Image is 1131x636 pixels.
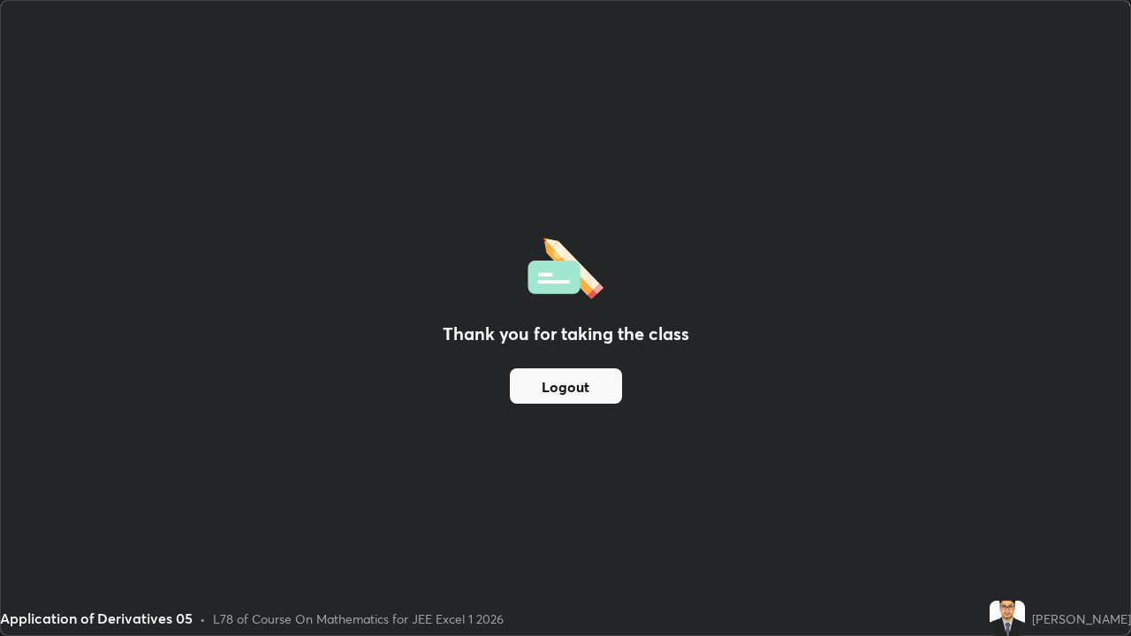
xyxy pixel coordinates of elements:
[510,368,622,404] button: Logout
[213,609,504,628] div: L78 of Course On Mathematics for JEE Excel 1 2026
[443,321,689,347] h2: Thank you for taking the class
[200,609,206,628] div: •
[1032,609,1131,628] div: [PERSON_NAME]
[990,601,1025,636] img: 2745fe793a46406aaf557eabbaf1f1be.jpg
[528,232,603,299] img: offlineFeedback.1438e8b3.svg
